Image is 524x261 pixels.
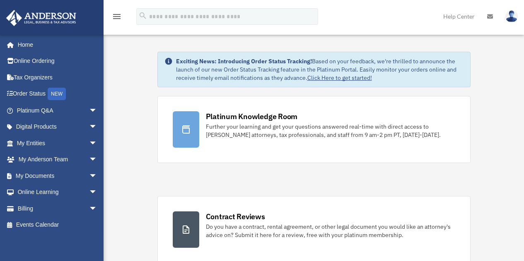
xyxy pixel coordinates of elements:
a: My Entitiesarrow_drop_down [6,135,110,151]
div: Contract Reviews [206,211,265,222]
div: Platinum Knowledge Room [206,111,298,122]
i: menu [112,12,122,22]
a: My Documentsarrow_drop_down [6,168,110,184]
a: Click Here to get started! [307,74,372,81]
div: NEW [48,88,66,100]
a: My Anderson Teamarrow_drop_down [6,151,110,168]
div: Further your learning and get your questions answered real-time with direct access to [PERSON_NAM... [206,122,455,139]
a: Platinum Knowledge Room Further your learning and get your questions answered real-time with dire... [157,96,471,163]
span: arrow_drop_down [89,119,106,136]
a: Events Calendar [6,217,110,233]
a: Order StatusNEW [6,86,110,103]
span: arrow_drop_down [89,135,106,152]
a: Tax Organizers [6,69,110,86]
strong: Exciting News: Introducing Order Status Tracking! [176,57,312,65]
span: arrow_drop_down [89,151,106,168]
a: Billingarrow_drop_down [6,200,110,217]
a: menu [112,14,122,22]
a: Online Learningarrow_drop_down [6,184,110,201]
a: Digital Productsarrow_drop_down [6,119,110,135]
a: Online Ordering [6,53,110,69]
i: search [138,11,147,20]
a: Platinum Q&Aarrow_drop_down [6,102,110,119]
div: Based on your feedback, we're thrilled to announce the launch of our new Order Status Tracking fe... [176,57,464,82]
img: Anderson Advisors Platinum Portal [4,10,79,26]
a: Home [6,36,106,53]
span: arrow_drop_down [89,200,106,217]
span: arrow_drop_down [89,168,106,184]
span: arrow_drop_down [89,184,106,201]
div: Do you have a contract, rental agreement, or other legal document you would like an attorney's ad... [206,223,455,239]
img: User Pic [505,10,518,22]
span: arrow_drop_down [89,102,106,119]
